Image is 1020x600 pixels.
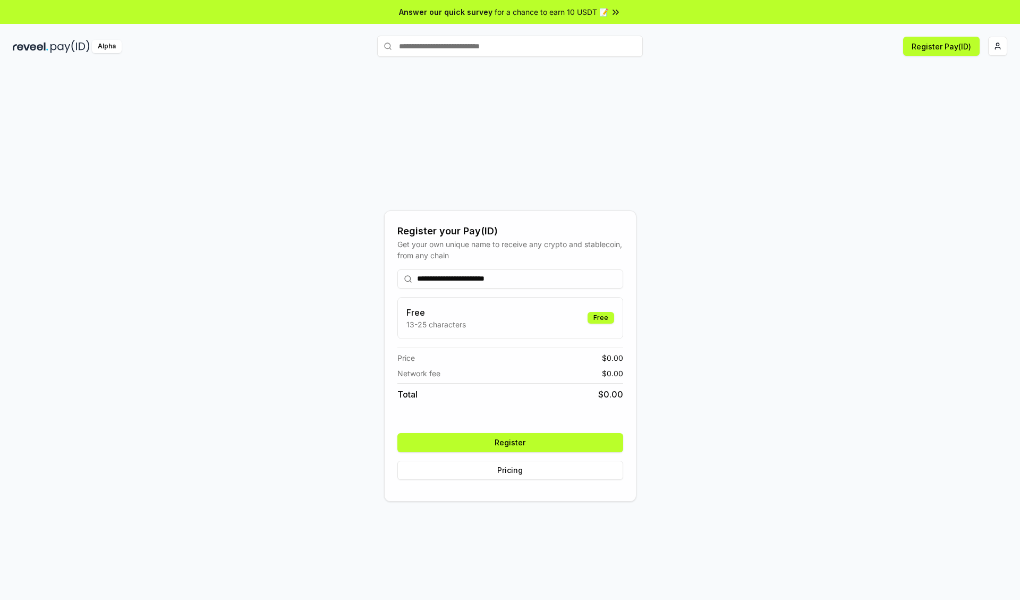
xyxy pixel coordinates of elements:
[406,319,466,330] p: 13-25 characters
[588,312,614,324] div: Free
[50,40,90,53] img: pay_id
[92,40,122,53] div: Alpha
[495,6,608,18] span: for a chance to earn 10 USDT 📝
[397,368,440,379] span: Network fee
[602,352,623,364] span: $ 0.00
[602,368,623,379] span: $ 0.00
[13,40,48,53] img: reveel_dark
[397,388,418,401] span: Total
[397,224,623,239] div: Register your Pay(ID)
[397,461,623,480] button: Pricing
[598,388,623,401] span: $ 0.00
[397,239,623,261] div: Get your own unique name to receive any crypto and stablecoin, from any chain
[903,37,980,56] button: Register Pay(ID)
[406,306,466,319] h3: Free
[397,352,415,364] span: Price
[397,433,623,452] button: Register
[399,6,492,18] span: Answer our quick survey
